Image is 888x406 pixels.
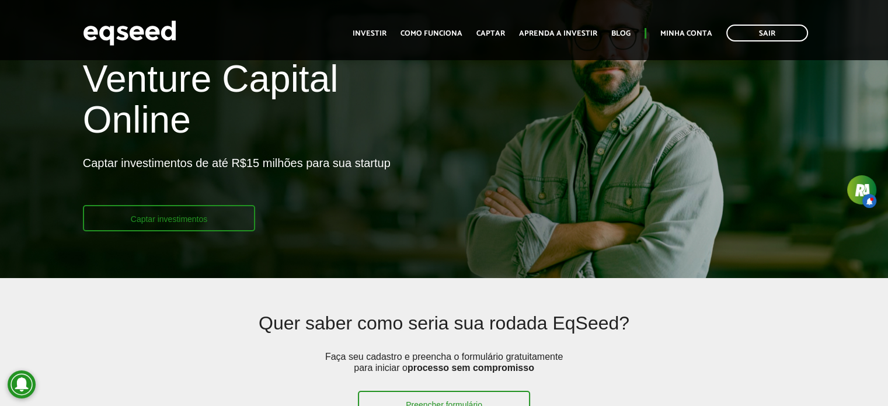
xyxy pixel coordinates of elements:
a: Captar investimentos [83,205,256,231]
p: Captar investimentos de até R$15 milhões para sua startup [83,156,391,205]
a: Investir [353,30,386,37]
h2: Quer saber como seria sua rodada EqSeed? [157,313,732,351]
a: Aprenda a investir [519,30,597,37]
img: EqSeed [83,18,176,48]
a: Sair [726,25,808,41]
p: Faça seu cadastro e preencha o formulário gratuitamente para iniciar o [322,351,567,391]
a: Como funciona [401,30,462,37]
a: Captar [476,30,505,37]
h1: Venture Capital Online [83,58,436,147]
a: Blog [611,30,631,37]
a: Minha conta [660,30,712,37]
strong: processo sem compromisso [408,363,534,373]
